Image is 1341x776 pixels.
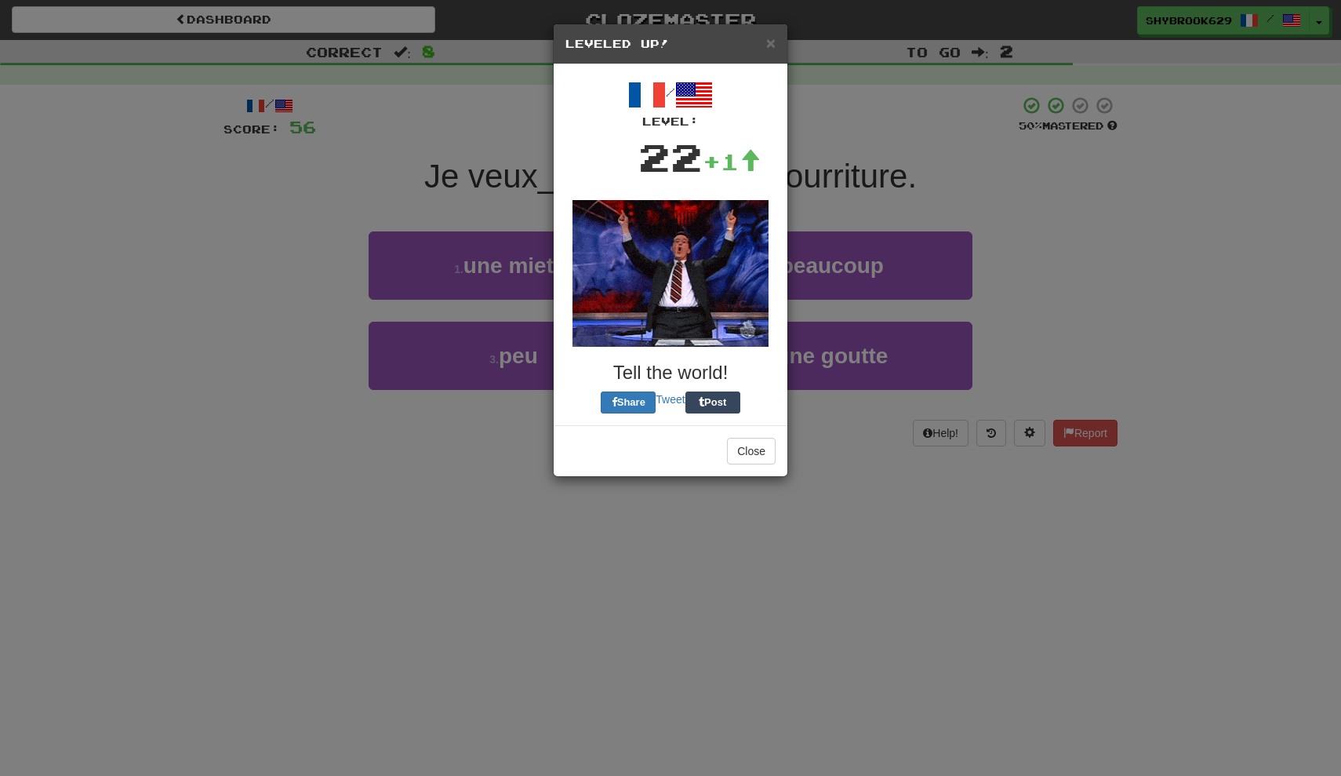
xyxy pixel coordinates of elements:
[565,76,776,129] div: /
[766,34,776,52] span: ×
[565,36,776,52] h5: Leveled Up!
[601,392,656,414] button: Share
[727,438,776,465] button: Close
[565,114,776,129] div: Level:
[703,146,761,177] div: +1
[766,35,776,51] button: Close
[565,362,776,383] h3: Tell the world!
[572,200,769,347] img: colbert-2-be1bfdc20e1ad268952deef278b8706a84000d88b3e313df47e9efb4a1bfc052.gif
[638,129,703,184] div: 22
[685,392,740,414] button: Post
[656,393,685,406] a: Tweet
